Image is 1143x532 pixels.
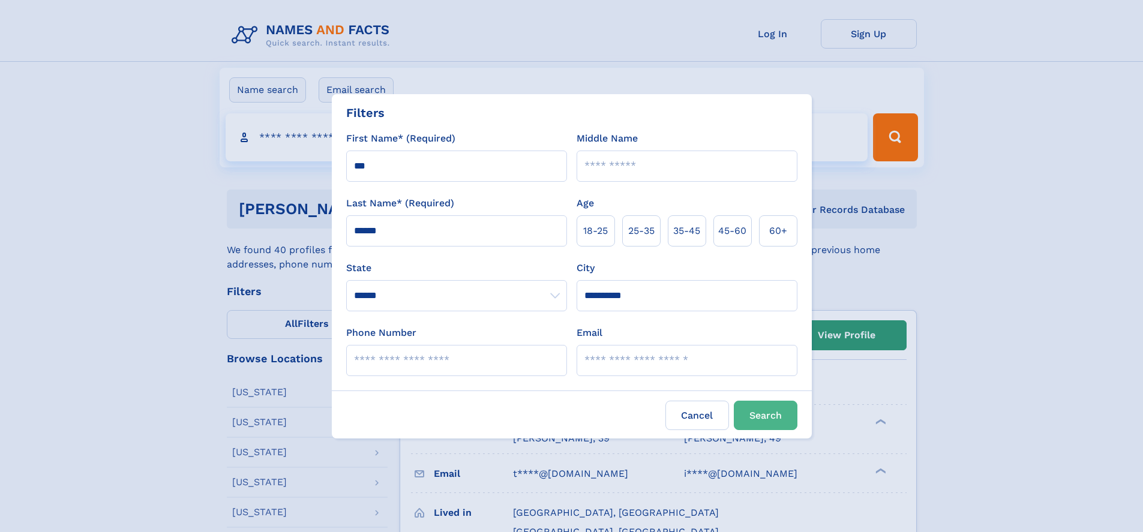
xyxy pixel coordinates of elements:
label: State [346,261,567,275]
label: City [577,261,595,275]
label: Middle Name [577,131,638,146]
label: First Name* (Required) [346,131,455,146]
label: Last Name* (Required) [346,196,454,211]
span: 45‑60 [718,224,746,238]
button: Search [734,401,797,430]
label: Cancel [665,401,729,430]
div: Filters [346,104,385,122]
label: Phone Number [346,326,416,340]
label: Age [577,196,594,211]
label: Email [577,326,602,340]
span: 60+ [769,224,787,238]
span: 25‑35 [628,224,655,238]
span: 35‑45 [673,224,700,238]
span: 18‑25 [583,224,608,238]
